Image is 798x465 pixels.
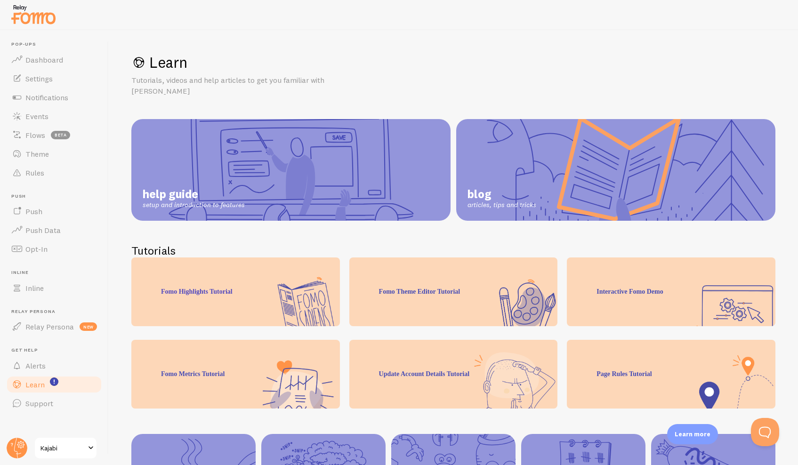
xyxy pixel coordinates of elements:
a: Rules [6,163,103,182]
span: blog [468,187,536,201]
span: Relay Persona [25,322,74,331]
span: Support [25,399,53,408]
div: Update Account Details Tutorial [349,340,558,409]
a: blog articles, tips and tricks [456,119,775,221]
a: Inline [6,279,103,297]
span: Pop-ups [11,41,103,48]
div: Fomo Highlights Tutorial [131,257,340,326]
svg: <p>Watch New Feature Tutorials!</p> [50,377,58,386]
span: Push [25,207,42,216]
a: Kajabi [34,437,97,459]
span: Settings [25,74,53,83]
span: Push Data [25,225,61,235]
a: Alerts [6,356,103,375]
div: Fomo Metrics Tutorial [131,340,340,409]
span: Dashboard [25,55,63,64]
span: Inline [11,270,103,276]
span: Opt-In [25,244,48,254]
span: Get Help [11,347,103,353]
a: Events [6,107,103,126]
span: Alerts [25,361,46,370]
a: Relay Persona new [6,317,103,336]
span: setup and introduction to features [143,201,245,209]
span: Inline [25,283,44,293]
span: Relay Persona [11,309,103,315]
span: Rules [25,168,44,177]
span: help guide [143,187,245,201]
h2: Tutorials [131,243,775,258]
a: Opt-In [6,240,103,258]
span: Notifications [25,93,68,102]
a: Push [6,202,103,221]
p: Tutorials, videos and help articles to get you familiar with [PERSON_NAME] [131,75,357,96]
div: Interactive Fomo Demo [567,257,775,326]
span: articles, tips and tricks [468,201,536,209]
span: Theme [25,149,49,159]
span: Learn [25,380,45,389]
a: Notifications [6,88,103,107]
div: Fomo Theme Editor Tutorial [349,257,558,326]
a: Flows beta [6,126,103,144]
a: Push Data [6,221,103,240]
div: Learn more [667,424,718,444]
a: Dashboard [6,50,103,69]
span: new [80,322,97,331]
span: Flows [25,130,45,140]
a: Settings [6,69,103,88]
a: Learn [6,375,103,394]
img: fomo-relay-logo-orange.svg [10,2,57,26]
a: Support [6,394,103,413]
span: Events [25,112,48,121]
a: help guide setup and introduction to features [131,119,451,221]
a: Theme [6,144,103,163]
span: Kajabi [40,442,85,454]
iframe: Help Scout Beacon - Open [751,418,779,446]
div: Page Rules Tutorial [567,340,775,409]
span: beta [51,131,70,139]
p: Learn more [675,430,710,439]
span: Push [11,193,103,200]
h1: Learn [131,53,775,72]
